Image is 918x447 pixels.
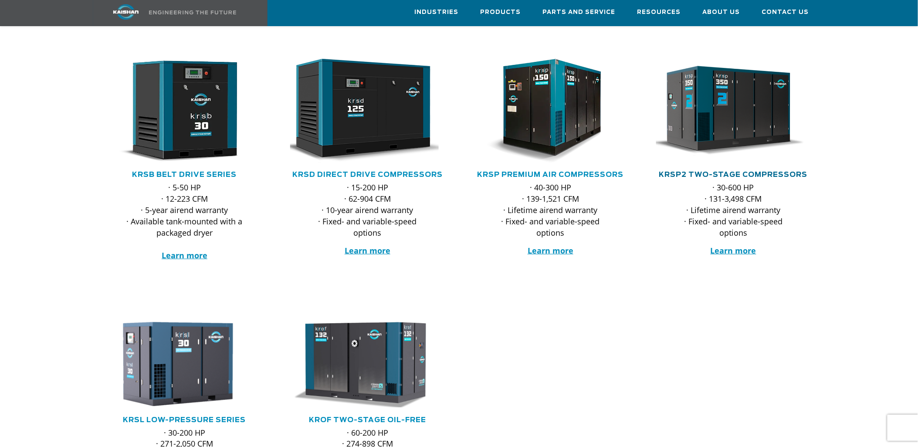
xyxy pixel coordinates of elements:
img: kaishan logo [93,4,159,20]
p: · 40-300 HP · 139-1,521 CFM · Lifetime airend warranty · Fixed- and variable-speed options [491,182,611,238]
span: Resources [637,7,681,17]
a: Contact Us [762,0,809,24]
p: · 15-200 HP · 62-904 CFM · 10-year airend warranty · Fixed- and variable-speed options [308,182,428,238]
img: krsd125 [284,59,439,163]
a: Industries [415,0,459,24]
a: Learn more [711,245,756,256]
span: Industries [415,7,459,17]
img: krsp150 [467,59,622,163]
img: krsb30 [101,59,256,163]
img: Engineering the future [149,10,236,14]
a: KRSP2 Two-Stage Compressors [659,171,808,178]
a: KRSD Direct Drive Compressors [292,171,443,178]
span: Contact Us [762,7,809,17]
span: Products [481,7,521,17]
a: Learn more [528,245,573,256]
a: Products [481,0,521,24]
p: · 30-600 HP · 131-3,498 CFM · Lifetime airend warranty · Fixed- and variable-speed options [674,182,794,238]
img: krsl30 [101,320,256,409]
div: krsl30 [107,320,262,409]
a: KRSL Low-Pressure Series [123,417,246,423]
span: Parts and Service [543,7,616,17]
a: Learn more [345,245,390,256]
span: About Us [703,7,740,17]
a: KRSP Premium Air Compressors [478,171,624,178]
div: krsp150 [473,59,628,163]
a: KRSB Belt Drive Series [132,171,237,178]
a: Resources [637,0,681,24]
div: krsp350 [656,59,811,163]
div: krsb30 [107,59,262,163]
a: About Us [703,0,740,24]
div: krsd125 [290,59,445,163]
a: KROF TWO-STAGE OIL-FREE [309,417,426,423]
img: krof132 [284,320,439,409]
p: · 5-50 HP · 12-223 CFM · 5-year airend warranty · Available tank-mounted with a packaged dryer [125,182,245,261]
img: krsp350 [650,59,805,163]
div: krof132 [290,320,445,409]
a: Parts and Service [543,0,616,24]
a: Learn more [162,250,207,261]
